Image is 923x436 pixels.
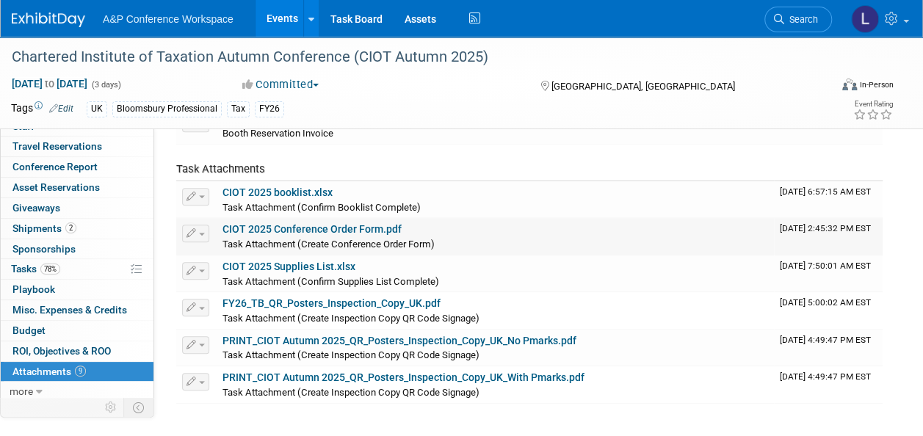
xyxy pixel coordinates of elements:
[1,198,153,218] a: Giveaways
[222,128,333,139] span: Booth Reservation Invoice
[774,218,883,255] td: Upload Timestamp
[75,366,86,377] span: 9
[774,181,883,218] td: Upload Timestamp
[112,101,222,117] div: Bloomsbury Professional
[774,330,883,366] td: Upload Timestamp
[11,101,73,117] td: Tags
[842,79,857,90] img: Format-Inperson.png
[12,243,76,255] span: Sponsorships
[222,239,435,250] span: Task Attachment (Create Conference Order Form)
[1,321,153,341] a: Budget
[1,341,153,361] a: ROI, Objectives & ROO
[12,161,98,172] span: Conference Report
[176,162,265,175] span: Task Attachments
[774,366,883,403] td: Upload Timestamp
[124,398,154,417] td: Toggle Event Tabs
[1,157,153,177] a: Conference Report
[222,349,479,360] span: Task Attachment (Create Inspection Copy QR Code Signage)
[227,101,250,117] div: Tax
[87,101,107,117] div: UK
[12,120,35,132] span: Staff
[12,366,86,377] span: Attachments
[1,178,153,197] a: Asset Reservations
[222,261,355,272] a: CIOT 2025 Supplies List.xlsx
[765,76,894,98] div: Event Format
[222,186,333,198] a: CIOT 2025 booklist.xlsx
[222,387,479,398] span: Task Attachment (Create Inspection Copy QR Code Signage)
[237,77,325,92] button: Committed
[764,7,832,32] a: Search
[1,280,153,299] a: Playbook
[780,371,871,382] span: Upload Timestamp
[40,264,60,275] span: 78%
[49,103,73,114] a: Edit
[1,362,153,382] a: Attachments9
[90,80,121,90] span: (3 days)
[11,263,60,275] span: Tasks
[7,44,818,70] div: Chartered Institute of Taxation Autumn Conference (CIOT Autumn 2025)
[12,181,100,193] span: Asset Reservations
[774,255,883,292] td: Upload Timestamp
[853,101,893,108] div: Event Rating
[1,239,153,259] a: Sponsorships
[12,324,46,336] span: Budget
[222,276,439,287] span: Task Attachment (Confirm Supplies List Complete)
[222,223,402,235] a: CIOT 2025 Conference Order Form.pdf
[12,222,76,234] span: Shipments
[255,101,284,117] div: FY26
[12,345,111,357] span: ROI, Objectives & ROO
[12,140,102,152] span: Travel Reservations
[780,223,871,233] span: Upload Timestamp
[551,81,735,92] span: [GEOGRAPHIC_DATA], [GEOGRAPHIC_DATA]
[98,398,124,417] td: Personalize Event Tab Strip
[103,13,234,25] span: A&P Conference Workspace
[780,261,871,271] span: Upload Timestamp
[780,186,871,197] span: Upload Timestamp
[851,5,879,33] img: Louise Morgan
[1,259,153,279] a: Tasks78%
[780,335,871,345] span: Upload Timestamp
[780,297,871,308] span: Upload Timestamp
[12,283,55,295] span: Playbook
[12,304,127,316] span: Misc. Expenses & Credits
[1,300,153,320] a: Misc. Expenses & Credits
[222,297,441,309] a: FY26_TB_QR_Posters_Inspection_Copy_UK.pdf
[222,335,576,346] a: PRINT_CIOT Autumn 2025_QR_Posters_Inspection_Copy_UK_No Pmarks.pdf
[65,222,76,233] span: 2
[222,313,479,324] span: Task Attachment (Create Inspection Copy QR Code Signage)
[43,78,57,90] span: to
[774,292,883,329] td: Upload Timestamp
[11,77,88,90] span: [DATE] [DATE]
[1,382,153,402] a: more
[784,14,818,25] span: Search
[12,202,60,214] span: Giveaways
[222,202,421,213] span: Task Attachment (Confirm Booklist Complete)
[10,385,33,397] span: more
[859,79,894,90] div: In-Person
[222,371,584,383] a: PRINT_CIOT Autumn 2025_QR_Posters_Inspection_Copy_UK_With Pmarks.pdf
[1,219,153,239] a: Shipments2
[1,137,153,156] a: Travel Reservations
[12,12,85,27] img: ExhibitDay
